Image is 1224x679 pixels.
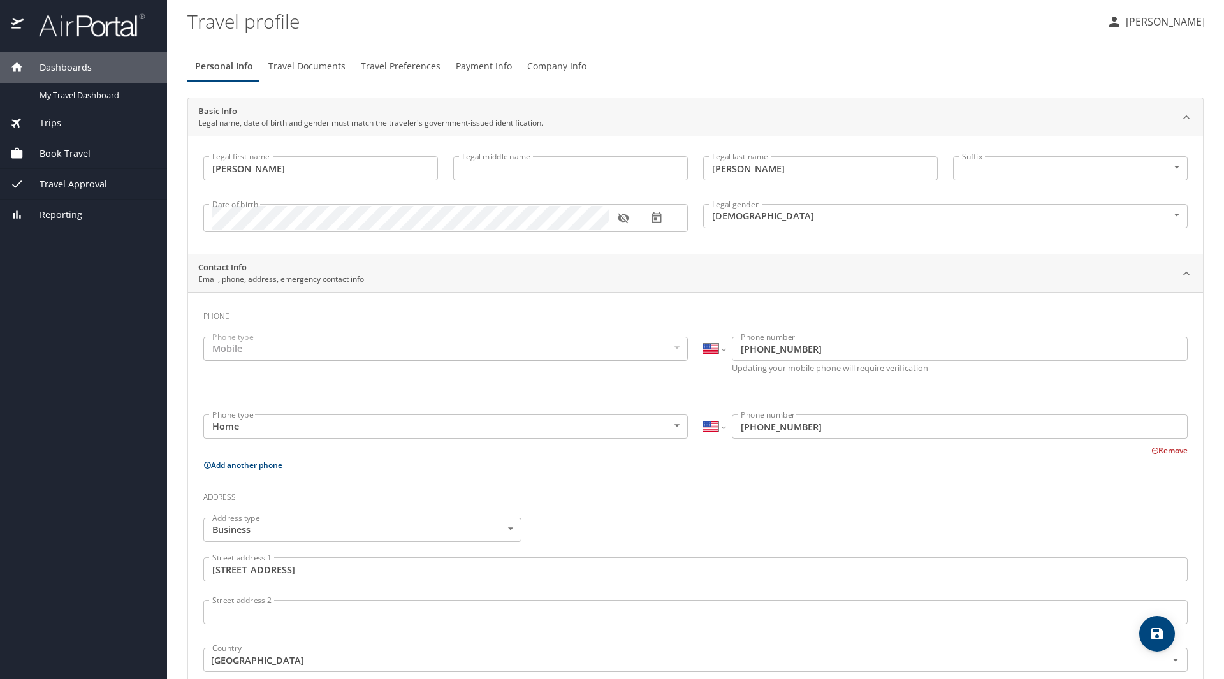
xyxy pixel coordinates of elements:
div: Profile [187,51,1204,82]
p: Email, phone, address, emergency contact info [198,274,364,285]
button: [PERSON_NAME] [1102,10,1210,33]
div: [DEMOGRAPHIC_DATA] [703,204,1188,228]
span: Reporting [24,208,82,222]
button: Remove [1151,445,1188,456]
button: Add another phone [203,460,282,471]
div: Business [203,518,521,542]
div: Basic InfoLegal name, date of birth and gender must match the traveler's government-issued identi... [188,136,1203,254]
h3: Address [203,483,1188,505]
div: Contact InfoEmail, phone, address, emergency contact info [188,254,1203,293]
span: Trips [24,116,61,130]
h2: Contact Info [198,261,364,274]
span: Travel Documents [268,59,346,75]
div: ​ [953,156,1188,180]
span: Dashboards [24,61,92,75]
div: Mobile [203,337,688,361]
h2: Basic Info [198,105,543,118]
div: Basic InfoLegal name, date of birth and gender must match the traveler's government-issued identi... [188,98,1203,136]
h1: Travel profile [187,1,1096,41]
span: Personal Info [195,59,253,75]
img: icon-airportal.png [11,13,25,38]
p: [PERSON_NAME] [1122,14,1205,29]
span: Payment Info [456,59,512,75]
div: Home [203,414,688,439]
span: My Travel Dashboard [40,89,152,101]
h3: Phone [203,302,1188,324]
span: Book Travel [24,147,91,161]
span: Travel Preferences [361,59,441,75]
span: Travel Approval [24,177,107,191]
p: Legal name, date of birth and gender must match the traveler's government-issued identification. [198,117,543,129]
span: Company Info [527,59,586,75]
button: save [1139,616,1175,652]
button: Open [1168,652,1183,668]
p: Updating your mobile phone will require verification [732,364,1188,372]
img: airportal-logo.png [25,13,145,38]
